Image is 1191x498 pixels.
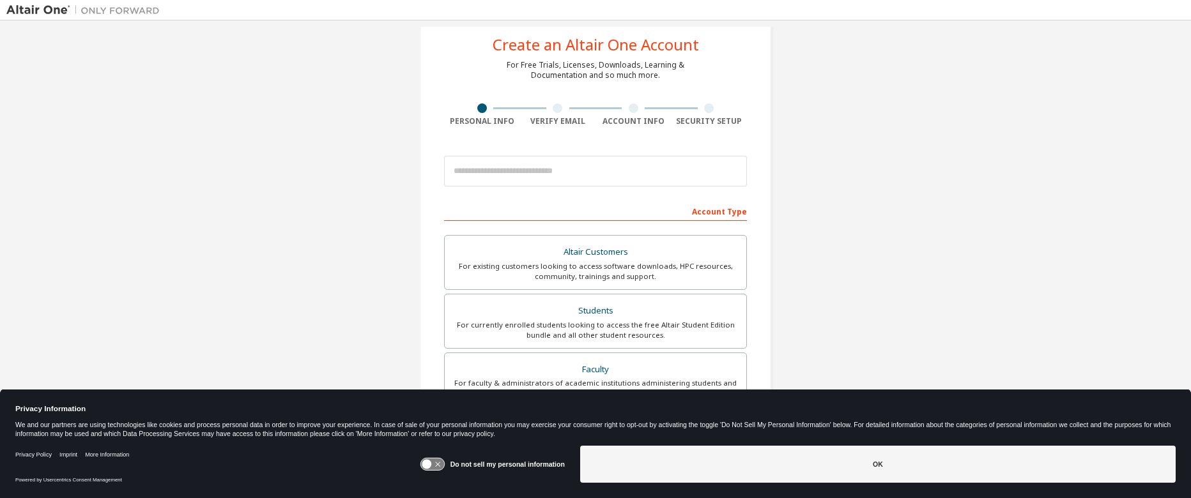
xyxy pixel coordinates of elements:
div: Students [452,302,739,320]
div: Personal Info [444,116,520,126]
div: Altair Customers [452,243,739,261]
div: For existing customers looking to access software downloads, HPC resources, community, trainings ... [452,261,739,282]
div: For Free Trials, Licenses, Downloads, Learning & Documentation and so much more. [507,60,684,80]
img: Altair One [6,4,166,17]
div: Create an Altair One Account [493,37,699,52]
div: Verify Email [520,116,596,126]
div: For currently enrolled students looking to access the free Altair Student Edition bundle and all ... [452,320,739,340]
div: Security Setup [672,116,748,126]
div: For faculty & administrators of academic institutions administering students and accessing softwa... [452,378,739,398]
div: Account Info [595,116,672,126]
div: Faculty [452,361,739,379]
div: Account Type [444,200,747,221]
